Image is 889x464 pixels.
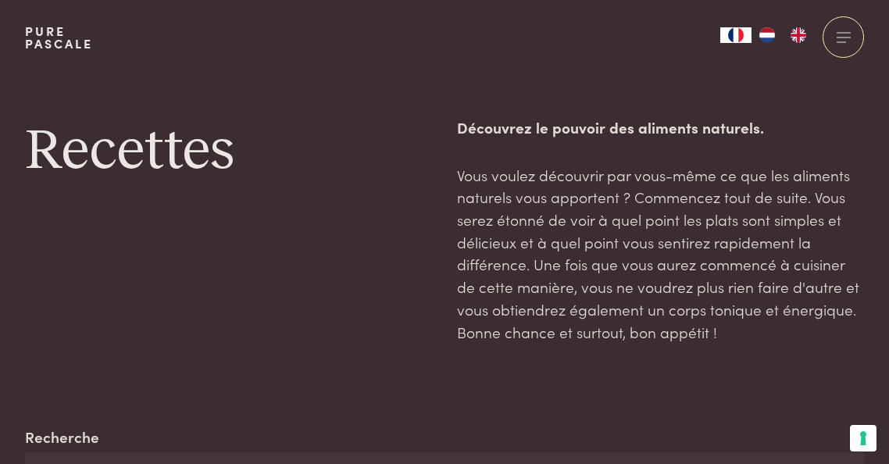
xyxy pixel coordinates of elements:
[25,116,432,187] h1: Recettes
[752,27,783,43] a: NL
[25,25,93,50] a: PurePascale
[720,27,752,43] a: FR
[720,27,814,43] aside: Language selected: Français
[783,27,814,43] a: EN
[720,27,752,43] div: Language
[457,164,864,344] p: Vous voulez découvrir par vous-même ce que les aliments naturels vous apportent ? Commencez tout ...
[752,27,814,43] ul: Language list
[457,116,764,137] strong: Découvrez le pouvoir des aliments naturels.
[25,426,99,448] label: Recherche
[850,425,877,452] button: Vos préférences en matière de consentement pour les technologies de suivi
